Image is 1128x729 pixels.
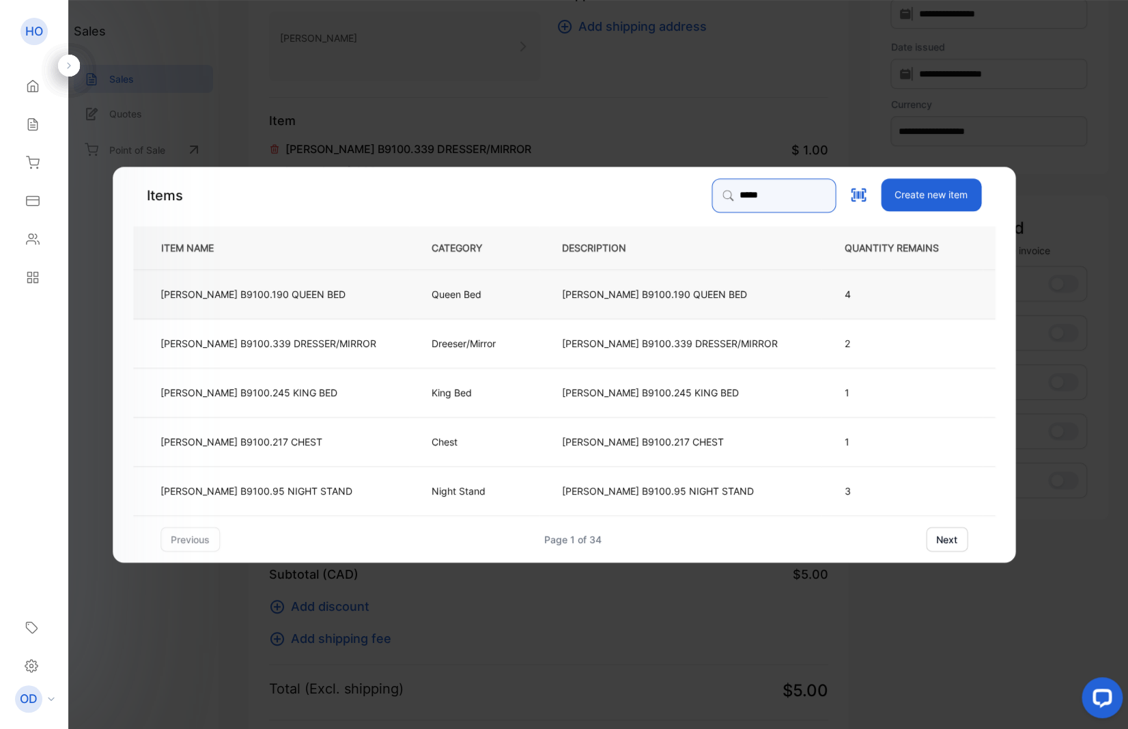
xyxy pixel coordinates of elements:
button: next [926,527,968,551]
p: Dreeser/Mirror [432,336,496,350]
button: Create new item [881,178,981,211]
p: [PERSON_NAME] B9100.95 NIGHT STAND [562,484,754,498]
p: [PERSON_NAME] B9100.190 QUEEN BED [562,287,747,301]
p: [PERSON_NAME] B9100.245 KING BED [562,385,739,400]
p: [PERSON_NAME] B9100.339 DRESSER/MIRROR [160,336,376,350]
p: DESCRIPTION [562,240,648,255]
p: [PERSON_NAME] B9100.339 DRESSER/MIRROR [562,336,778,350]
p: HO [25,23,43,40]
p: CATEGORY [432,240,504,255]
p: Queen Bed [432,287,481,301]
p: QUANTITY REMAINS [844,240,960,255]
p: [PERSON_NAME] B9100.245 KING BED [160,385,337,400]
p: [PERSON_NAME] B9100.217 CHEST [562,435,724,449]
p: 1 [844,435,960,449]
p: Night Stand [432,484,485,498]
p: 2 [844,336,960,350]
p: [PERSON_NAME] B9100.217 CHEST [160,435,322,449]
p: Chest [432,435,468,449]
p: 1 [844,385,960,400]
p: Items [147,185,183,206]
iframe: LiveChat chat widget [1071,672,1128,729]
p: 3 [844,484,960,498]
p: ITEM NAME [156,240,236,255]
p: [PERSON_NAME] B9100.190 QUEEN BED [160,287,346,301]
p: [PERSON_NAME] B9100.95 NIGHT STAND [160,484,352,498]
button: previous [160,527,220,551]
p: OD [20,690,38,708]
p: King Bed [432,385,472,400]
p: 4 [844,287,960,301]
div: Page 1 of 34 [544,532,602,547]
